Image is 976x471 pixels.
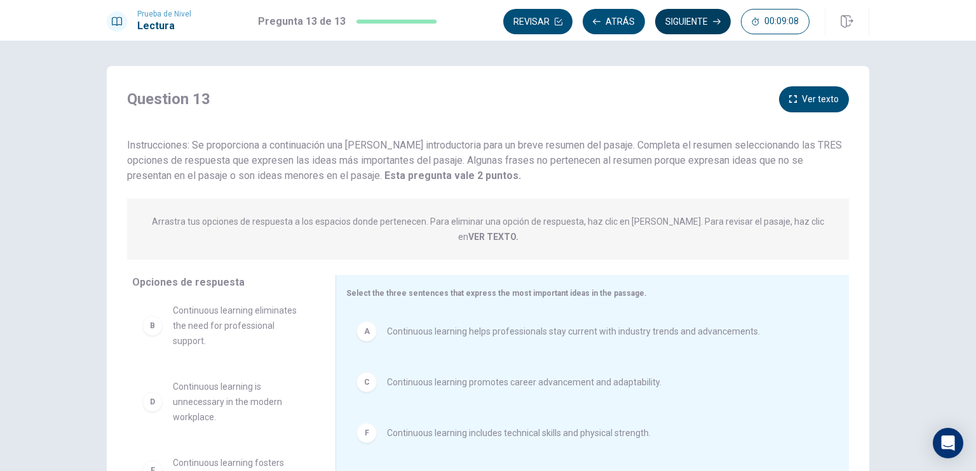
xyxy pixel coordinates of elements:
[132,293,315,359] div: BContinuous learning eliminates the need for professional support.
[152,216,824,242] p: Arrastra tus opciones de respuesta a los espacios donde pertenecen. Para eliminar una opción de r...
[258,14,346,29] h1: Pregunta 13 de 13
[346,362,829,402] div: CContinuous learning promotes career advancement and adaptability.
[387,425,651,441] span: Continuous learning includes technical skills and physical strength.
[137,10,191,18] span: Prueba de Nivel
[173,303,305,348] span: Continuous learning eliminates the need for professional support.
[468,232,518,242] strong: VER TEXTO.
[741,9,810,34] button: 00:09:08
[655,9,731,34] button: Siguiente
[387,375,661,390] span: Continuous learning promotes career advancement and adaptability.
[346,289,647,298] span: Select the three sentences that express the most important ideas in the passage.
[933,428,963,458] div: Open Intercom Messenger
[764,17,799,27] span: 00:09:08
[142,392,163,412] div: D
[356,372,377,392] div: C
[127,89,210,109] h4: Question 13
[127,139,842,182] span: Instrucciones: Se proporciona a continuación una [PERSON_NAME] introductoria para un breve resume...
[132,276,245,288] span: Opciones de respuesta
[356,423,377,443] div: F
[132,369,315,435] div: DContinuous learning is unnecessary in the modern workplace.
[779,86,849,112] button: Ver texto
[387,324,760,339] span: Continuous learning helps professionals stay current with industry trends and advancements.
[173,379,305,425] span: Continuous learning is unnecessary in the modern workplace.
[583,9,645,34] button: Atrás
[346,311,829,352] div: AContinuous learning helps professionals stay current with industry trends and advancements.
[503,9,573,34] button: Revisar
[142,315,163,336] div: B
[356,321,377,342] div: A
[137,18,191,34] h1: Lectura
[382,169,521,182] strong: Esta pregunta vale 2 puntos.
[346,413,829,453] div: FContinuous learning includes technical skills and physical strength.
